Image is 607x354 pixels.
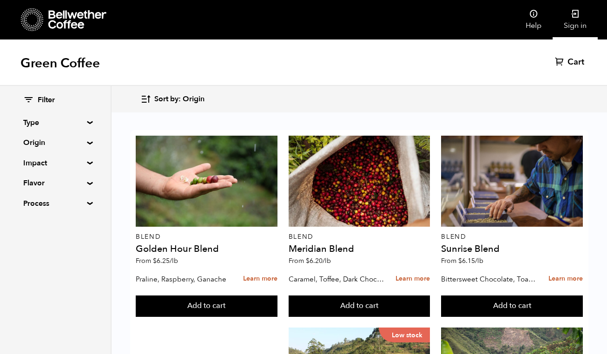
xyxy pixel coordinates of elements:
[170,256,178,265] span: /lb
[289,244,430,254] h4: Meridian Blend
[136,295,277,317] button: Add to cart
[136,272,232,286] p: Praline, Raspberry, Ganache
[289,256,331,265] span: From
[23,198,87,209] summary: Process
[323,256,331,265] span: /lb
[289,295,430,317] button: Add to cart
[38,95,55,105] span: Filter
[379,328,430,342] p: Low stock
[136,244,277,254] h4: Golden Hour Blend
[567,57,584,68] span: Cart
[154,94,205,105] span: Sort by: Origin
[289,234,430,240] p: Blend
[458,256,462,265] span: $
[136,256,178,265] span: From
[441,234,583,240] p: Blend
[23,157,87,169] summary: Impact
[153,256,178,265] bdi: 6.25
[441,272,537,286] p: Bittersweet Chocolate, Toasted Marshmallow, Candied Orange, Praline
[306,256,331,265] bdi: 6.20
[441,256,483,265] span: From
[20,55,100,72] h1: Green Coffee
[306,256,310,265] span: $
[475,256,483,265] span: /lb
[548,269,583,289] a: Learn more
[396,269,430,289] a: Learn more
[243,269,277,289] a: Learn more
[441,295,583,317] button: Add to cart
[153,256,157,265] span: $
[23,137,87,148] summary: Origin
[555,57,587,68] a: Cart
[140,88,205,110] button: Sort by: Origin
[458,256,483,265] bdi: 6.15
[23,117,87,128] summary: Type
[289,272,385,286] p: Caramel, Toffee, Dark Chocolate
[23,177,87,189] summary: Flavor
[136,234,277,240] p: Blend
[441,244,583,254] h4: Sunrise Blend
